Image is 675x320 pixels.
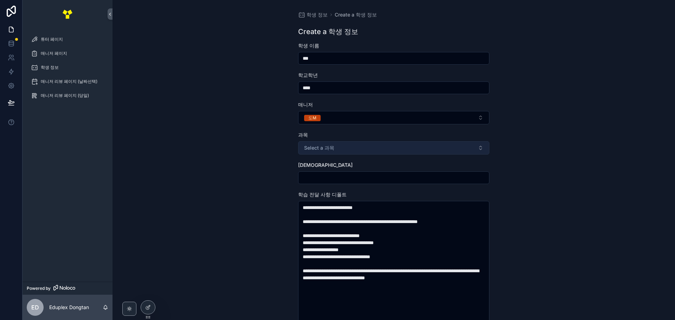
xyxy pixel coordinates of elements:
[31,303,39,312] span: ED
[49,304,89,311] p: Eduplex Dongtan
[335,11,377,18] a: Create a 학생 정보
[27,89,108,102] a: 매니저 리뷰 페이지 (당일)
[27,33,108,46] a: 튜터 페이지
[41,79,97,84] span: 매니저 리뷰 페이지 (날짜선택)
[41,65,59,70] span: 학생 정보
[307,11,328,18] span: 학생 정보
[298,72,318,78] span: 학교학년
[298,162,353,168] span: [DEMOGRAPHIC_DATA]
[41,51,67,56] span: 매니저 페이지
[22,282,112,295] a: Powered by
[27,286,51,291] span: Powered by
[298,111,489,124] button: Select Button
[41,93,89,98] span: 매니저 리뷰 페이지 (당일)
[298,43,319,48] span: 학생 이름
[27,47,108,60] a: 매니저 페이지
[27,61,108,74] a: 학생 정보
[298,191,347,197] span: 학습 전달 사항 디폴트
[304,144,334,151] span: Select a 과목
[27,75,108,88] a: 매니저 리뷰 페이지 (날짜선택)
[298,27,358,37] h1: Create a 학생 정보
[298,141,489,155] button: Select Button
[41,37,63,42] span: 튜터 페이지
[22,28,112,111] div: scrollable content
[308,115,316,121] div: 도M
[298,11,328,18] a: 학생 정보
[298,132,308,138] span: 과목
[62,8,73,20] img: App logo
[298,102,313,107] span: 매니저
